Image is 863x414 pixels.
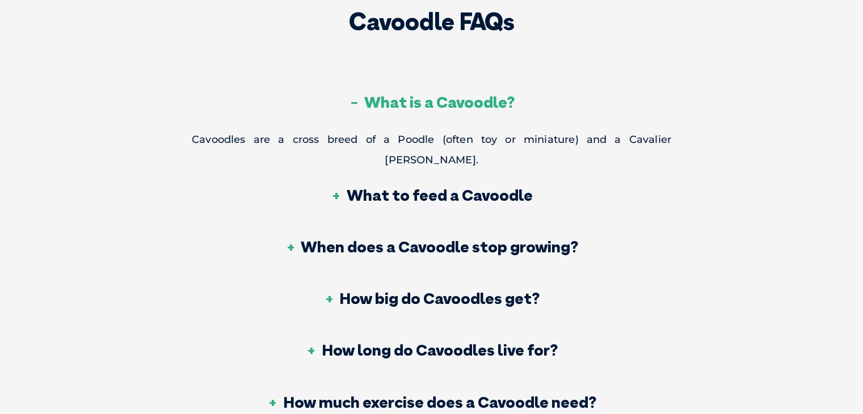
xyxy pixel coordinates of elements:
h3: What to feed a Cavoodle [331,187,533,203]
h3: How much exercise does a Cavoodle need? [267,394,596,410]
h3: How big do Cavoodles get? [323,290,540,306]
h3: How long do Cavoodles live for? [306,342,558,358]
p: Cavoodles are a cross breed of a Poodle (often toy or miniature) and a Cavalier [PERSON_NAME]. [192,129,671,170]
h3: What is a Cavoodle? [348,94,515,110]
h2: Cavoodle FAQs [192,10,671,33]
h3: When does a Cavoodle stop growing? [285,239,578,255]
